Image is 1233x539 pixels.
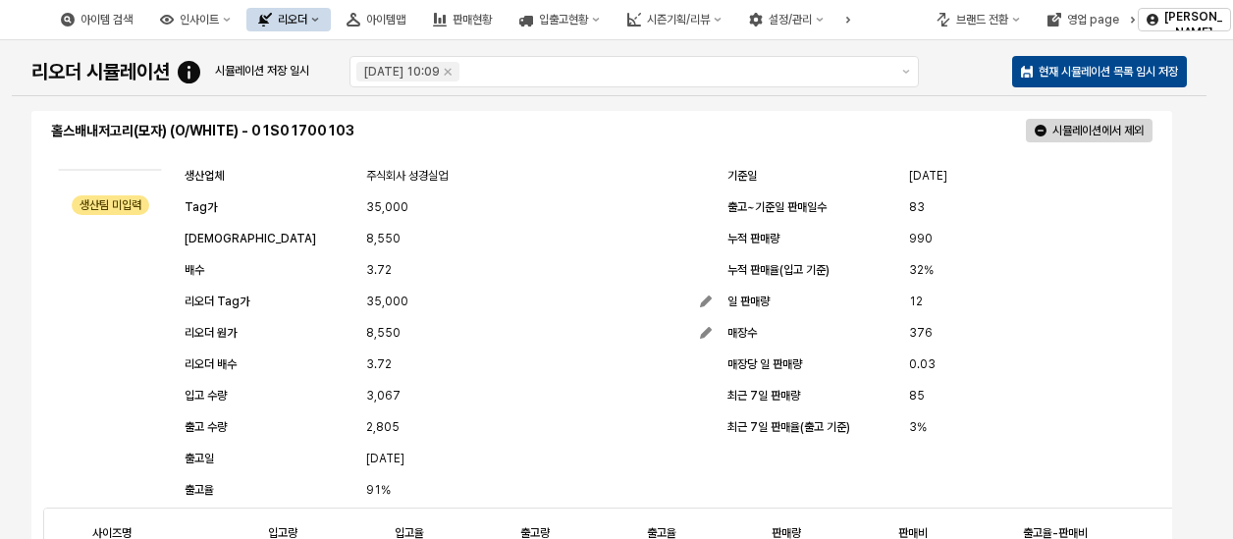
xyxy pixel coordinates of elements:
span: 85 [909,386,925,405]
div: 생산팀 미입력 [80,195,141,215]
span: 매장당 일 판매량 [727,357,802,371]
span: Tag가 [185,200,217,214]
button: 입출고현황 [508,8,612,31]
div: 아이템 검색 [80,13,133,27]
span: 0.03 [909,354,936,374]
button: 시즌기획/리뷰 [616,8,733,31]
span: 리오더 Tag가 [185,295,249,308]
p: 현재 시뮬레이션 목록 임시 저장 [1039,64,1178,80]
button: 판매현황 [421,8,504,31]
button: 현재 시뮬레이션 목록 임시 저장 [1012,56,1187,87]
span: 최근 7일 판매율(출고 기준) [727,420,850,434]
span: 리오더 원가 [185,326,237,340]
button: 시뮬레이션에서 제외 [1026,119,1153,142]
span: 기준일 [727,169,757,183]
div: 인사이트 [180,13,219,27]
span: 일 판매량 [727,295,770,308]
button: 아이템 검색 [49,8,144,31]
span: 32% [909,260,934,280]
span: 누적 판매량 [727,232,779,245]
span: [DEMOGRAPHIC_DATA] [185,232,316,245]
button: 8,550 [366,321,712,345]
span: 2,805 [366,417,400,437]
div: 시즌기획/리뷰 [647,13,710,27]
span: [DATE] [366,449,404,468]
span: 출고일 [185,452,214,465]
div: 리오더 [278,13,307,27]
span: 출고율 [185,483,214,497]
span: 3.72 [366,354,392,374]
span: 출고 수량 [185,420,227,434]
div: 영업 page [1067,13,1119,27]
button: 35,000 [366,290,712,313]
span: 리오더 배수 [185,357,237,371]
button: 아이템맵 [335,8,417,31]
div: 입출고현황 [539,13,588,27]
div: 브랜드 전환 [956,13,1008,27]
div: 설정/관리 [769,13,812,27]
button: 리오더 [246,8,331,31]
p: [PERSON_NAME] [1164,9,1222,40]
span: 91% [366,480,391,500]
span: 8,550 [366,323,401,343]
div: 판매현황 [453,13,492,27]
span: 3.72 [366,260,392,280]
span: 시뮬레이션 저장 일시 [215,64,309,78]
button: 설정/관리 [737,8,835,31]
span: 35,000 [366,197,408,217]
button: 브랜드 전환 [925,8,1032,31]
span: 주식회사 성경실업 [366,166,448,186]
span: 3,067 [366,386,401,405]
p: 홀스배내저고리(모자) (O/WHITE) - 01S01700103 [51,121,594,141]
button: 인사이트 [148,8,242,31]
span: 누적 판매율(입고 기준) [727,263,830,277]
span: 입고 수량 [185,389,227,403]
div: Remove 2025-09-26 10:09 [444,68,452,76]
span: 83 [909,197,925,217]
span: 35,000 [366,292,408,311]
span: 12 [909,292,923,311]
span: 매장수 [727,326,757,340]
span: 8,550 [366,229,401,248]
span: 3% [909,417,927,437]
div: 아이템맵 [366,13,405,27]
div: [DATE] 10:09 [364,62,440,81]
span: 990 [909,229,933,248]
button: 제안 사항 표시 [894,57,918,86]
span: 생산업체 [185,169,224,183]
span: 배수 [185,263,204,277]
span: 최근 7일 판매량 [727,389,800,403]
span: 376 [909,323,933,343]
span: [DATE] [909,166,947,186]
p: 리오더 시뮬레이션 [31,57,170,86]
p: 시뮬레이션에서 제외 [1052,123,1144,138]
span: 출고~기준일 판매일수 [727,200,827,214]
button: 영업 page [1036,8,1131,31]
button: [PERSON_NAME] [1138,8,1231,31]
